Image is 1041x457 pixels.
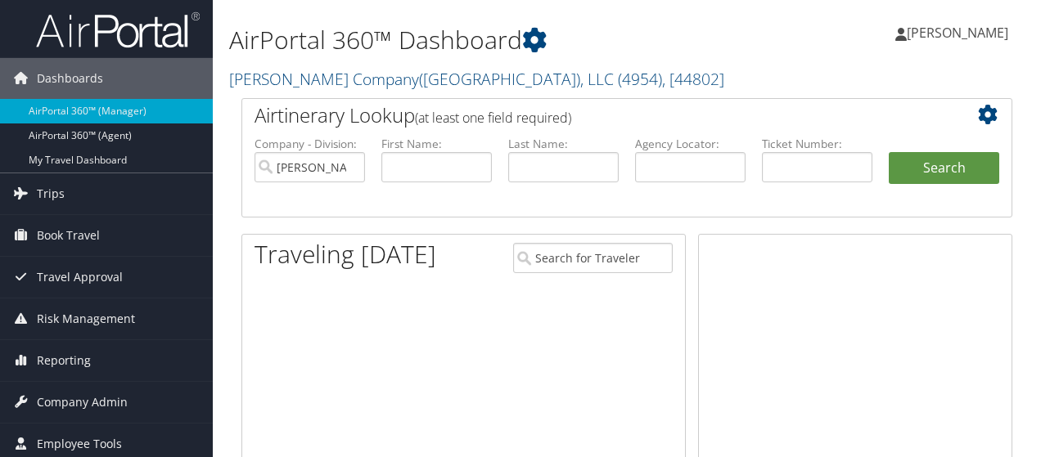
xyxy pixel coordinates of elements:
span: (at least one field required) [415,109,571,127]
span: [PERSON_NAME] [907,24,1008,42]
span: , [ 44802 ] [662,68,724,90]
label: First Name: [381,136,492,152]
a: [PERSON_NAME] [895,8,1025,57]
button: Search [889,152,999,185]
img: airportal-logo.png [36,11,200,49]
span: Company Admin [37,382,128,423]
a: [PERSON_NAME] Company([GEOGRAPHIC_DATA]), LLC [229,68,724,90]
span: Risk Management [37,298,135,339]
span: Travel Approval [37,257,123,298]
span: ( 4954 ) [618,68,662,90]
label: Agency Locator: [635,136,746,152]
span: Reporting [37,340,91,381]
label: Company - Division: [255,136,365,152]
span: Trips [37,173,65,214]
input: Search for Traveler [513,243,674,273]
h1: Traveling [DATE] [255,237,436,271]
span: Dashboards [37,58,103,99]
span: Book Travel [37,215,100,256]
label: Ticket Number: [762,136,872,152]
h1: AirPortal 360™ Dashboard [229,23,759,57]
label: Last Name: [508,136,619,152]
h2: Airtinerary Lookup [255,101,935,129]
